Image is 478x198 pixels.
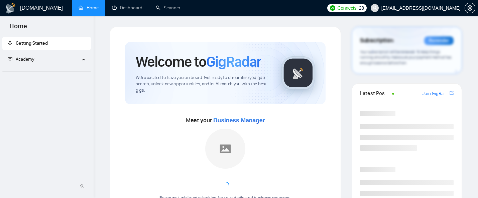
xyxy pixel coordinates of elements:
a: export [450,90,454,96]
span: Subscription [360,35,393,46]
span: 28 [359,4,364,12]
span: We're excited to have you on board. Get ready to streamline your job search, unlock new opportuni... [136,75,271,94]
span: Your subscription will be renewed. To keep things running smoothly, make sure your payment method... [360,49,452,65]
div: Reminder [424,36,454,45]
span: loading [221,181,230,190]
span: rocket [8,41,12,45]
li: Academy Homepage [2,69,91,73]
a: searchScanner [156,5,181,11]
span: Meet your [186,117,265,124]
span: Connects: [337,4,357,12]
li: Getting Started [2,37,91,50]
span: user [372,6,377,10]
span: Academy [16,56,34,62]
span: Latest Posts from the GigRadar Community [360,89,390,97]
span: export [450,90,454,96]
span: double-left [80,182,86,189]
a: setting [465,5,475,11]
img: placeholder.png [205,129,245,169]
span: setting [465,5,475,11]
img: gigradar-logo.png [281,56,315,90]
img: logo [5,3,16,14]
span: Getting Started [16,40,48,46]
span: Academy [8,56,34,62]
h1: Welcome to [136,53,261,71]
button: setting [465,3,475,13]
a: dashboardDashboard [112,5,142,11]
img: upwork-logo.png [330,5,335,11]
span: GigRadar [206,53,261,71]
span: fund-projection-screen [8,57,12,61]
a: homeHome [79,5,99,11]
span: Business Manager [213,117,265,124]
span: Home [4,21,32,35]
a: Join GigRadar Slack Community [423,90,448,97]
